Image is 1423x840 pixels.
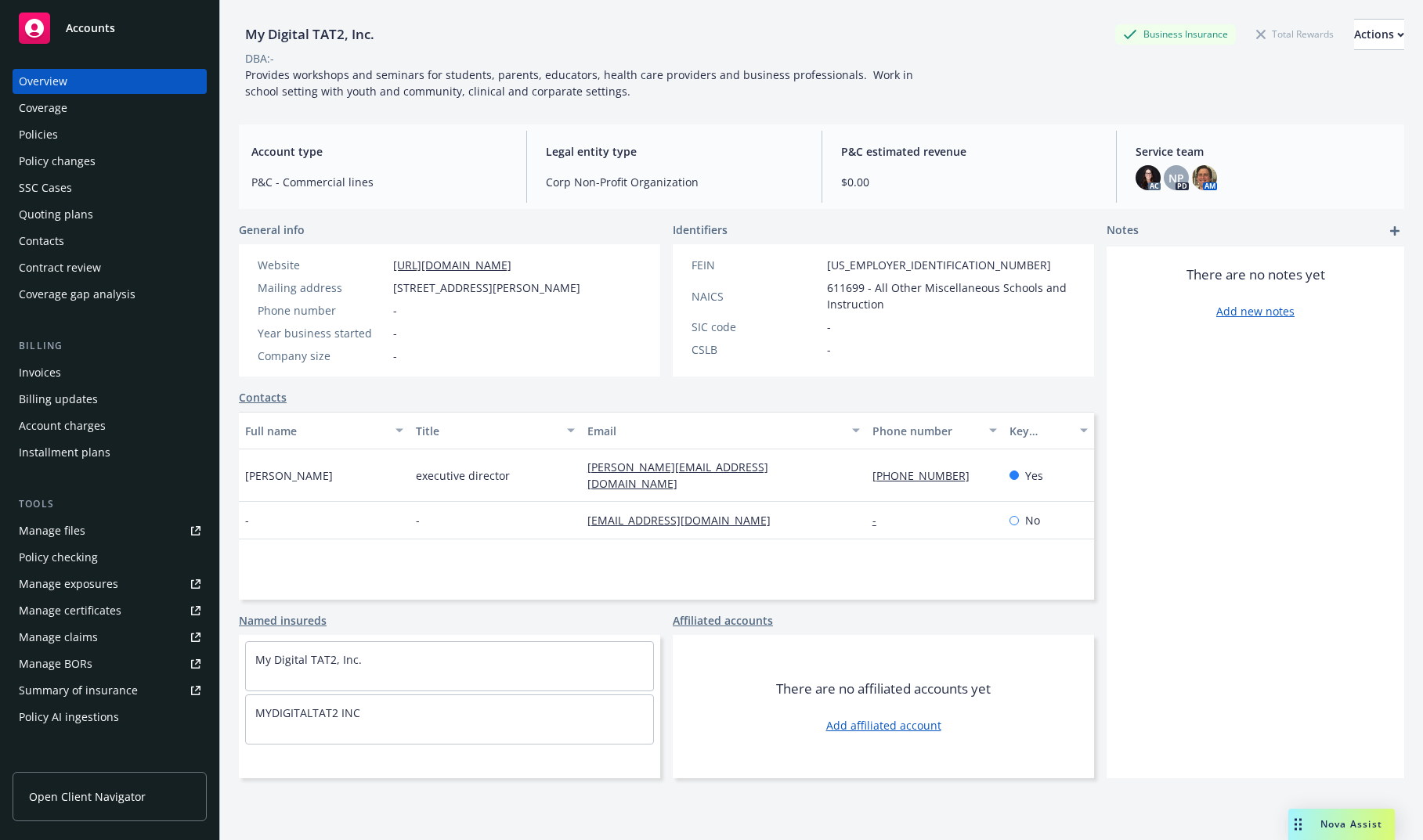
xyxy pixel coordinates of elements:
div: Policy changes [19,149,96,174]
span: There are no affiliated accounts yet [776,680,991,698]
a: Manage files [13,518,207,543]
div: FEIN [692,257,821,273]
button: Phone number [866,412,1003,449]
a: Invoices [13,360,207,385]
div: Coverage gap analysis [19,282,135,307]
div: Total Rewards [1248,24,1342,44]
a: Contract review [13,255,207,280]
a: Manage certificates [13,598,207,623]
a: Coverage [13,96,207,121]
div: SSC Cases [19,175,72,200]
div: Policies [19,122,58,147]
a: Affiliated accounts [673,612,773,629]
div: SIC code [692,319,821,335]
button: Nova Assist [1288,809,1395,840]
span: [US_EMPLOYER_IDENTIFICATION_NUMBER] [827,257,1051,273]
a: Summary of insurance [13,678,207,703]
span: - [827,341,831,358]
span: 611699 - All Other Miscellaneous Schools and Instruction [827,279,1075,312]
a: Billing updates [13,387,207,412]
span: P&C - Commercial lines [251,174,507,190]
a: Accounts [13,6,207,50]
div: Drag to move [1288,809,1308,840]
span: - [827,319,831,335]
a: Named insureds [239,612,327,629]
div: Actions [1354,20,1404,49]
div: Phone number [872,423,980,439]
img: photo [1136,165,1161,190]
a: My Digital TAT2, Inc. [255,652,362,667]
div: Quoting plans [19,202,93,227]
div: Installment plans [19,440,110,465]
div: Coverage [19,96,67,121]
span: - [393,348,397,364]
a: Quoting plans [13,202,207,227]
span: Notes [1107,222,1139,240]
a: Coverage gap analysis [13,282,207,307]
div: Summary of insurance [19,678,138,703]
div: Key contact [1009,423,1071,439]
div: Overview [19,69,67,94]
span: Yes [1025,467,1043,484]
div: Business Insurance [1115,24,1236,44]
button: Actions [1354,19,1404,50]
a: Manage exposures [13,571,207,597]
div: Contract review [19,255,101,280]
span: - [245,512,249,528]
a: [PERSON_NAME][EMAIL_ADDRESS][DOMAIN_NAME] [587,460,768,491]
a: Installment plans [13,440,207,465]
span: - [393,302,397,319]
span: Service team [1136,143,1392,160]
div: Year business started [258,325,387,341]
a: Policy changes [13,149,207,174]
div: Invoices [19,360,61,385]
button: Title [410,412,580,449]
span: There are no notes yet [1186,265,1325,284]
a: Policies [13,122,207,147]
span: [PERSON_NAME] [245,467,333,484]
div: My Digital TAT2, Inc. [239,24,381,45]
span: $0.00 [841,174,1097,190]
a: Account charges [13,413,207,438]
span: executive director [416,467,510,484]
span: Corp Non-Profit Organization [546,174,802,190]
div: Billing updates [19,387,98,412]
div: Email [587,423,843,439]
span: - [393,325,397,341]
span: P&C estimated revenue [841,143,1097,160]
span: Account type [251,143,507,160]
span: [STREET_ADDRESS][PERSON_NAME] [393,279,580,296]
div: Manage files [19,518,85,543]
a: Overview [13,69,207,94]
div: Full name [245,423,386,439]
div: DBA: - [245,50,274,67]
div: Title [416,423,557,439]
div: Account charges [19,413,106,438]
a: [PHONE_NUMBER] [872,468,982,483]
a: Manage claims [13,625,207,650]
a: Contacts [239,389,287,406]
div: Contacts [19,229,64,254]
a: - [872,513,889,528]
div: CSLB [692,341,821,358]
span: Open Client Navigator [29,788,146,805]
div: Phone number [258,302,387,319]
button: Key contact [1003,412,1094,449]
span: Provides workshops and seminars for students, parents, educators, health care providers and busin... [245,67,916,99]
span: Legal entity type [546,143,802,160]
span: Nova Assist [1320,817,1382,831]
a: [URL][DOMAIN_NAME] [393,258,511,272]
div: Policy checking [19,545,98,570]
button: Email [581,412,866,449]
a: Contacts [13,229,207,254]
div: Manage claims [19,625,98,650]
div: Billing [13,338,207,354]
a: add [1385,222,1404,240]
span: Accounts [66,22,115,34]
span: - [416,512,420,528]
a: [EMAIL_ADDRESS][DOMAIN_NAME] [587,513,783,528]
img: photo [1192,165,1217,190]
div: NAICS [692,288,821,305]
div: Mailing address [258,279,387,296]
